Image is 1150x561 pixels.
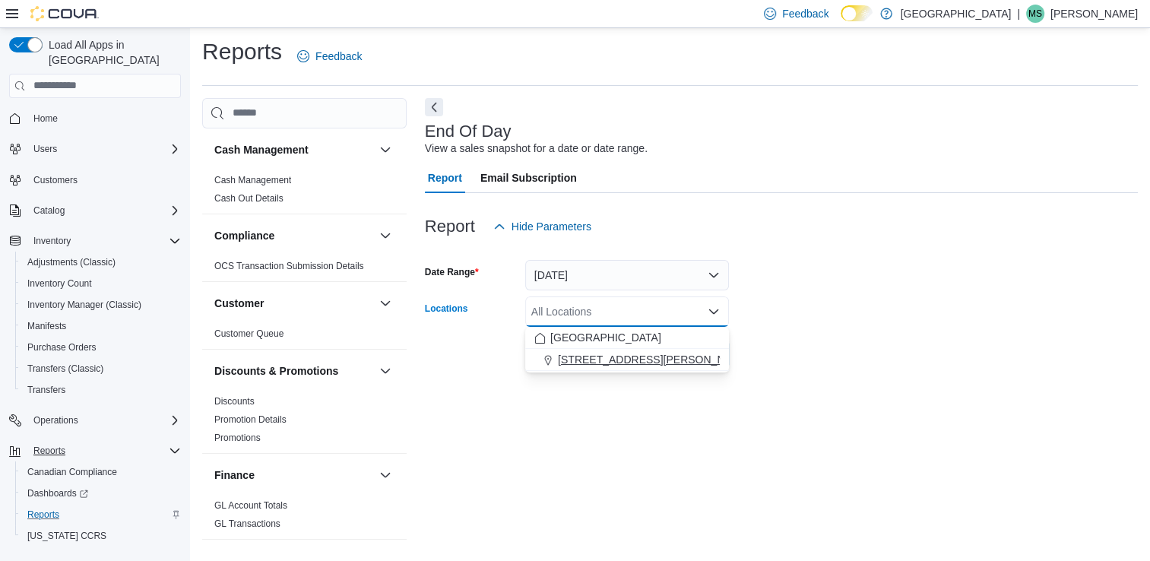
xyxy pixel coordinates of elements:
button: Cash Management [214,142,373,157]
button: Compliance [214,228,373,243]
span: Discounts [214,395,255,407]
a: Customer Queue [214,328,284,339]
span: Catalog [33,204,65,217]
h3: Customer [214,296,264,311]
button: Inventory [27,232,77,250]
button: [GEOGRAPHIC_DATA] [525,327,729,349]
a: OCS Transaction Submission Details [214,261,364,271]
span: Canadian Compliance [27,466,117,478]
span: Users [27,140,181,158]
span: Reports [27,442,181,460]
a: Inventory Count [21,274,98,293]
button: Canadian Compliance [15,461,187,483]
button: Customer [214,296,373,311]
span: Dashboards [27,487,88,499]
span: Reports [21,506,181,524]
button: Users [3,138,187,160]
button: Inventory [3,230,187,252]
span: Hide Parameters [512,219,591,234]
button: Catalog [3,200,187,221]
span: Adjustments (Classic) [27,256,116,268]
button: Inventory Count [15,273,187,294]
span: Manifests [21,317,181,335]
button: Reports [3,440,187,461]
label: Locations [425,303,468,315]
span: Load All Apps in [GEOGRAPHIC_DATA] [43,37,181,68]
span: Purchase Orders [21,338,181,357]
a: Purchase Orders [21,338,103,357]
button: Operations [27,411,84,429]
h3: Cash Management [214,142,309,157]
input: Dark Mode [841,5,873,21]
button: Reports [15,504,187,525]
button: Close list of options [708,306,720,318]
a: Canadian Compliance [21,463,123,481]
div: Customer [202,325,407,349]
button: Customers [3,169,187,191]
span: [GEOGRAPHIC_DATA] [550,330,661,345]
p: [GEOGRAPHIC_DATA] [900,5,1011,23]
span: Adjustments (Classic) [21,253,181,271]
span: Inventory [27,232,181,250]
span: Customer Queue [214,328,284,340]
h3: End Of Day [425,122,512,141]
button: Reports [27,442,71,460]
a: Customers [27,171,84,189]
button: Inventory Manager (Classic) [15,294,187,315]
span: Inventory Manager (Classic) [27,299,141,311]
span: Inventory Count [21,274,181,293]
button: Transfers (Classic) [15,358,187,379]
label: Date Range [425,266,479,278]
button: Transfers [15,379,187,401]
div: View a sales snapshot for a date or date range. [425,141,648,157]
a: Promotions [214,433,261,443]
span: Home [27,109,181,128]
span: Customers [33,174,78,186]
span: Reports [33,445,65,457]
a: Adjustments (Classic) [21,253,122,271]
span: Feedback [315,49,362,64]
button: Next [425,98,443,116]
a: Inventory Manager (Classic) [21,296,147,314]
button: Finance [214,467,373,483]
h3: Compliance [214,228,274,243]
span: [US_STATE] CCRS [27,530,106,542]
a: Cash Out Details [214,193,284,204]
a: Transfers (Classic) [21,360,109,378]
span: Operations [33,414,78,426]
span: Catalog [27,201,181,220]
span: Dark Mode [841,21,841,22]
span: Report [428,163,462,193]
a: GL Account Totals [214,500,287,511]
span: Transfers [27,384,65,396]
span: OCS Transaction Submission Details [214,260,364,272]
button: Manifests [15,315,187,337]
span: [STREET_ADDRESS][PERSON_NAME] [558,352,751,367]
div: Choose from the following options [525,327,729,371]
h3: Finance [214,467,255,483]
button: Adjustments (Classic) [15,252,187,273]
p: [PERSON_NAME] [1050,5,1138,23]
span: Dashboards [21,484,181,502]
span: Purchase Orders [27,341,97,353]
span: Transfers (Classic) [27,363,103,375]
span: Operations [27,411,181,429]
span: Home [33,113,58,125]
button: [US_STATE] CCRS [15,525,187,547]
h3: Discounts & Promotions [214,363,338,379]
span: Canadian Compliance [21,463,181,481]
span: Reports [27,509,59,521]
span: Transfers (Classic) [21,360,181,378]
a: Dashboards [15,483,187,504]
a: Transfers [21,381,71,399]
span: Promotion Details [214,414,287,426]
a: Feedback [291,41,368,71]
span: GL Transactions [214,518,280,530]
a: Home [27,109,64,128]
button: Users [27,140,63,158]
button: Hide Parameters [487,211,597,242]
a: Cash Management [214,175,291,185]
button: Discounts & Promotions [376,362,394,380]
span: Customers [27,170,181,189]
span: Inventory [33,235,71,247]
